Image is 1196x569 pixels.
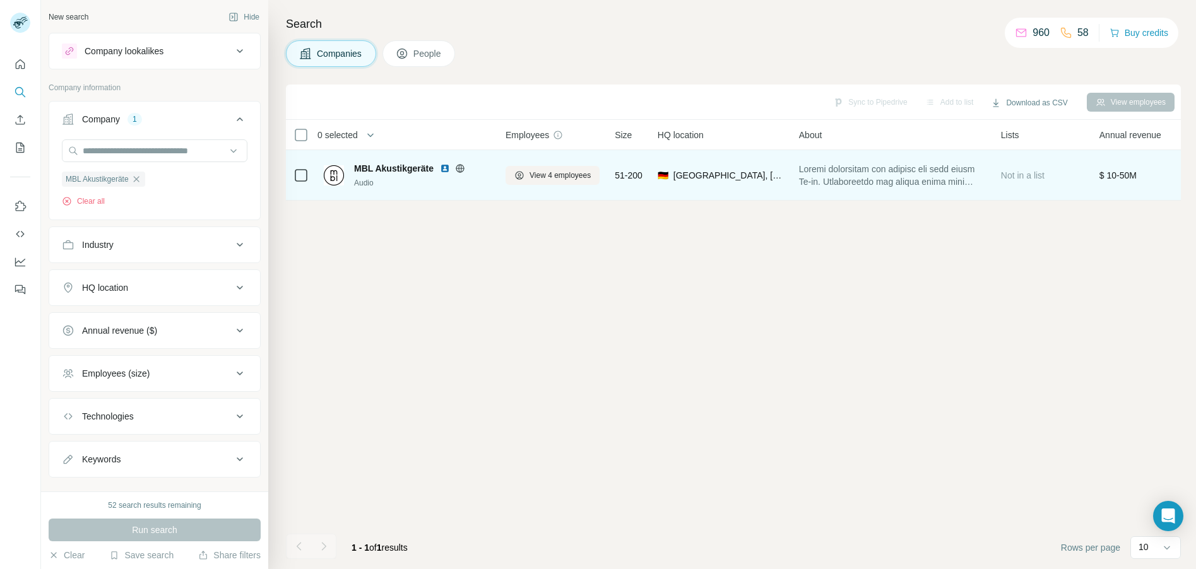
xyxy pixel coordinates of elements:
span: Not in a list [1001,170,1045,180]
p: Company information [49,82,261,93]
p: 10 [1139,541,1149,553]
span: MBL Akustikgeräte [354,162,434,175]
button: Use Surfe on LinkedIn [10,195,30,218]
button: Save search [109,549,174,561]
div: Keywords [82,453,121,466]
p: 58 [1077,25,1089,40]
div: Company lookalikes [85,45,163,57]
p: 960 [1033,25,1050,40]
span: Annual revenue [1099,129,1161,141]
div: Technologies [82,410,134,423]
span: Loremi dolorsitam con adipisc eli sedd eiusm Te-in. Utlaboreetdo mag aliqua enima mini veniam qui... [799,163,986,188]
span: Employees [506,129,549,141]
button: Download as CSV [982,93,1076,112]
span: Companies [317,47,363,60]
button: Use Surfe API [10,223,30,245]
button: Share filters [198,549,261,561]
span: Lists [1001,129,1019,141]
div: Company [82,113,120,126]
span: 51-200 [615,169,642,182]
img: Logo of MBL Akustikgeräte [324,165,344,185]
button: Keywords [49,444,260,474]
span: of [369,543,377,553]
img: LinkedIn logo [440,163,450,173]
span: results [352,543,408,553]
span: [GEOGRAPHIC_DATA], [GEOGRAPHIC_DATA] [673,169,784,182]
button: My lists [10,136,30,159]
button: Industry [49,230,260,260]
div: Annual revenue ($) [82,324,157,337]
span: 1 - 1 [352,543,369,553]
span: About [799,129,822,141]
span: 1 [377,543,382,553]
button: Company lookalikes [49,36,260,66]
button: Dashboard [10,250,30,273]
button: Employees (size) [49,358,260,389]
button: Search [10,81,30,103]
div: HQ location [82,281,128,294]
span: MBL Akustikgeräte [66,173,129,185]
button: Annual revenue ($) [49,315,260,346]
span: HQ location [658,129,704,141]
span: Size [615,129,632,141]
button: Buy credits [1110,24,1168,42]
button: Enrich CSV [10,109,30,131]
span: 🇩🇪 [658,169,668,182]
button: Hide [220,8,268,26]
button: Clear all [62,196,105,207]
button: Technologies [49,401,260,431]
span: People [413,47,442,60]
button: View 4 employees [506,166,600,185]
div: New search [49,11,88,23]
div: Employees (size) [82,367,150,380]
span: $ 10-50M [1099,170,1137,180]
button: Feedback [10,278,30,301]
div: 1 [127,114,142,125]
span: 0 selected [317,129,358,141]
span: View 4 employees [530,170,591,181]
h4: Search [286,15,1181,33]
div: Audio [354,177,490,189]
button: Clear [49,549,85,561]
button: Company1 [49,104,260,139]
div: Industry [82,238,114,251]
button: HQ location [49,273,260,303]
div: Open Intercom Messenger [1153,501,1183,531]
div: 52 search results remaining [108,500,201,511]
button: Quick start [10,53,30,76]
span: Rows per page [1061,541,1120,554]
